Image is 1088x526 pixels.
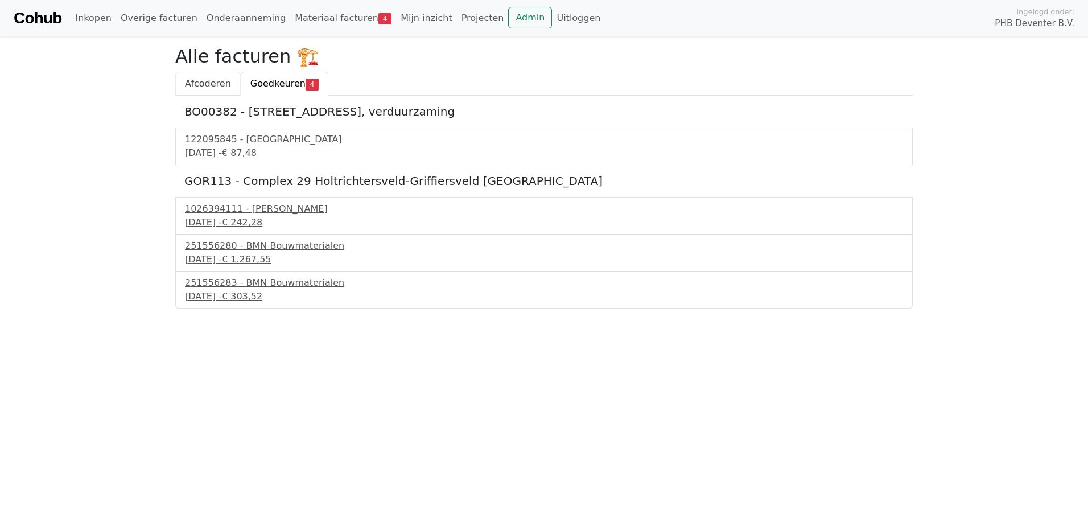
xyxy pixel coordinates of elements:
span: € 1.267,55 [222,254,271,265]
div: [DATE] - [185,146,903,160]
a: Projecten [457,7,509,30]
a: Admin [508,7,552,28]
span: € 242,28 [222,217,262,228]
a: 251556280 - BMN Bouwmaterialen[DATE] -€ 1.267,55 [185,239,903,266]
a: Inkopen [71,7,116,30]
a: Overige facturen [116,7,202,30]
a: 1026394111 - [PERSON_NAME][DATE] -€ 242,28 [185,202,903,229]
div: 122095845 - [GEOGRAPHIC_DATA] [185,133,903,146]
span: € 87,48 [222,147,257,158]
span: 4 [306,79,319,90]
div: 251556283 - BMN Bouwmaterialen [185,276,903,290]
span: Ingelogd onder: [1016,6,1074,17]
a: Afcoderen [175,72,241,96]
a: 251556283 - BMN Bouwmaterialen[DATE] -€ 303,52 [185,276,903,303]
div: [DATE] - [185,216,903,229]
span: Goedkeuren [250,78,306,89]
div: [DATE] - [185,290,903,303]
a: Materiaal facturen4 [290,7,396,30]
a: 122095845 - [GEOGRAPHIC_DATA][DATE] -€ 87,48 [185,133,903,160]
div: 1026394111 - [PERSON_NAME] [185,202,903,216]
a: Cohub [14,5,61,32]
a: Onderaanneming [202,7,290,30]
a: Goedkeuren4 [241,72,328,96]
h5: BO00382 - [STREET_ADDRESS], verduurzaming [184,105,904,118]
span: PHB Deventer B.V. [995,17,1074,30]
a: Uitloggen [552,7,605,30]
a: Mijn inzicht [396,7,457,30]
h2: Alle facturen 🏗️ [175,46,913,67]
div: 251556280 - BMN Bouwmaterialen [185,239,903,253]
h5: GOR113 - Complex 29 Holtrichtersveld-Griffiersveld [GEOGRAPHIC_DATA] [184,174,904,188]
span: 4 [378,13,391,24]
div: [DATE] - [185,253,903,266]
span: Afcoderen [185,78,231,89]
span: € 303,52 [222,291,262,302]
